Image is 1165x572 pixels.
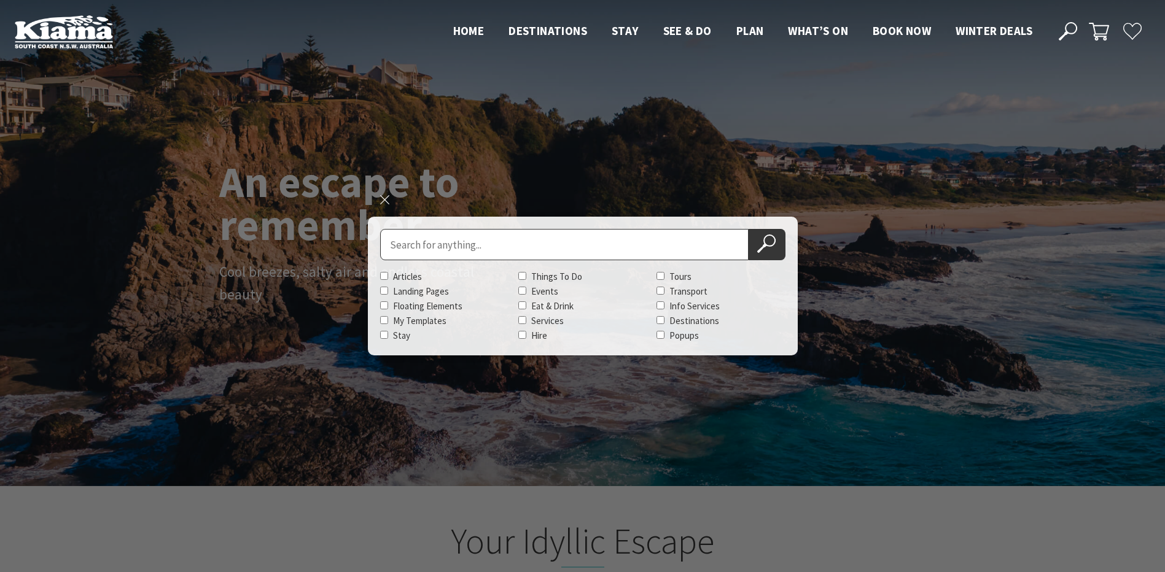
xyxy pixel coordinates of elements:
label: Services [531,315,564,327]
label: Articles [393,271,422,282]
label: My Templates [393,315,446,327]
label: Destinations [669,315,719,327]
label: Landing Pages [393,285,449,297]
label: Eat & Drink [531,300,574,312]
input: Search for: [380,229,749,260]
label: Stay [393,330,410,341]
nav: Main Menu [441,21,1045,42]
label: Info Services [669,300,720,312]
label: Events [531,285,558,297]
label: Things To Do [531,271,582,282]
label: Popups [669,330,699,341]
label: Transport [669,285,707,297]
label: Floating Elements [393,300,462,312]
label: Tours [669,271,692,282]
label: Hire [531,330,547,341]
